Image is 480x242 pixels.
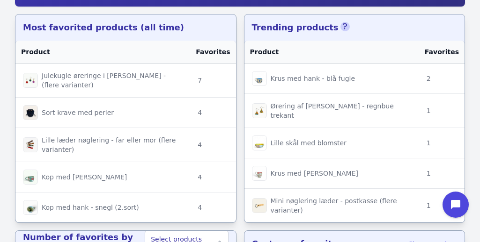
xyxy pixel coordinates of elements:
[252,166,412,181] div: Krus med [PERSON_NAME]
[23,71,183,90] div: Julekugle øreringe i [PERSON_NAME] - (flere varianter)
[252,135,412,150] div: Lille skål med blomster
[252,196,412,215] div: Mini nøglering læder - postkasse (flere varianter)
[244,41,419,64] th: Product
[23,170,183,185] div: Kop med [PERSON_NAME]
[419,64,465,94] td: 2
[419,158,465,189] td: 1
[190,162,236,192] td: 4
[419,41,465,64] th: Favorites
[23,135,183,154] div: Lille læder nøglering - far eller mor (flere varianter)
[419,94,465,128] td: 1
[190,41,236,64] th: Favorites
[23,21,184,34] div: Most favorited products (all time)
[23,105,183,120] div: Sort krave med perler
[23,200,183,215] div: Kop med hank - snegl (2.sort)
[252,71,412,86] div: Krus med hank - blå fugle
[190,128,236,162] td: 4
[15,41,190,64] th: Product
[252,101,412,120] div: Ørering af [PERSON_NAME] - regnbue trekant
[419,128,465,158] td: 1
[252,21,350,34] div: Trending products
[190,64,236,98] td: 7
[419,189,465,223] td: 1
[190,192,236,223] td: 4
[190,98,236,128] td: 4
